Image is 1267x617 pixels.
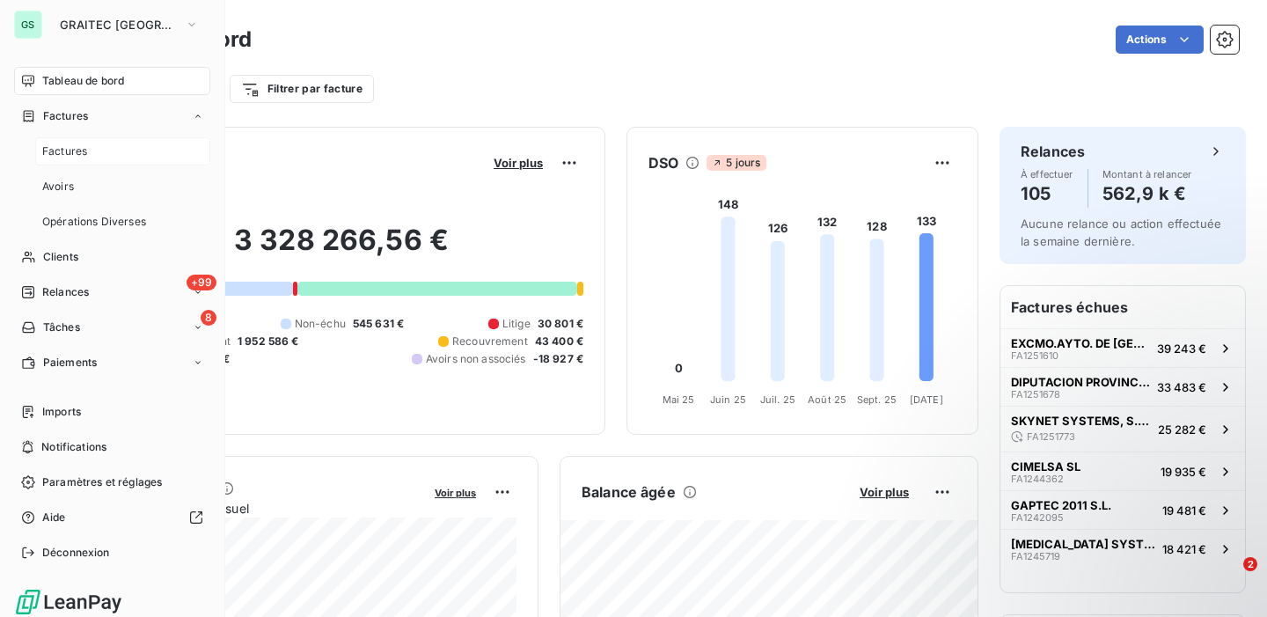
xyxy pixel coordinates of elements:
span: 545 631 € [353,316,404,332]
tspan: Juin 25 [710,393,746,406]
button: DIPUTACION PROVINCIAL DE CACERESFA125167833 483 € [1000,367,1245,406]
span: Avoirs non associés [426,351,526,367]
span: Voir plus [435,487,476,499]
span: SKYNET SYSTEMS, S.L.U [1011,414,1151,428]
span: 43 400 € [535,334,583,349]
span: Recouvrement [452,334,528,349]
span: Avoirs [42,179,74,195]
span: 25 282 € [1158,422,1206,437]
tspan: Sept. 25 [857,393,897,406]
button: Voir plus [488,155,548,171]
span: Factures [42,143,87,159]
h4: 562,9 k € [1102,180,1192,208]
span: 39 243 € [1157,342,1206,356]
h6: Relances [1021,141,1085,162]
span: Opérations Diverses [42,214,146,230]
span: FA1251610 [1011,350,1058,361]
span: Non-échu [295,316,346,332]
span: FA1251773 [1027,431,1075,442]
span: 33 483 € [1157,380,1206,394]
span: Voir plus [494,156,543,170]
span: Clients [43,249,78,265]
span: Imports [42,404,81,420]
span: -18 927 € [533,351,583,367]
tspan: Août 25 [808,393,846,406]
span: Notifications [41,439,106,455]
span: 2 [1243,557,1257,571]
button: EXCMO.AYTO. DE [GEOGRAPHIC_DATA][PERSON_NAME]FA125161039 243 € [1000,328,1245,367]
iframe: Intercom notifications message [915,446,1267,569]
span: +99 [187,275,216,290]
span: 5 jours [707,155,765,171]
span: 8 [201,310,216,326]
span: FA1251678 [1011,389,1060,400]
span: Paramètres et réglages [42,474,162,490]
span: Déconnexion [42,545,110,561]
span: Aide [42,510,66,525]
span: Litige [502,316,531,332]
button: SKYNET SYSTEMS, S.L.UFA125177325 282 € [1000,406,1245,452]
tspan: Juil. 25 [760,393,795,406]
img: Logo LeanPay [14,588,123,616]
button: Filtrer par facture [230,75,374,103]
span: Voir plus [860,485,909,499]
a: Aide [14,503,210,532]
span: DIPUTACION PROVINCIAL DE CACERES [1011,375,1150,389]
span: Montant à relancer [1102,169,1192,180]
span: Paiements [43,355,97,371]
h4: 105 [1021,180,1073,208]
div: GS [14,11,42,39]
span: À effectuer [1021,169,1073,180]
h6: Balance âgée [582,481,676,503]
span: EXCMO.AYTO. DE [GEOGRAPHIC_DATA][PERSON_NAME] [1011,336,1150,350]
button: Voir plus [854,484,914,500]
button: Voir plus [429,484,481,500]
span: 1 952 586 € [238,334,299,349]
h6: DSO [648,152,678,173]
span: Tableau de bord [42,73,124,89]
span: GRAITEC [GEOGRAPHIC_DATA] [60,18,178,32]
iframe: Intercom live chat [1207,557,1249,599]
span: Aucune relance ou action effectuée la semaine dernière. [1021,217,1221,248]
h2: 3 328 266,56 € [99,223,583,275]
span: Tâches [43,320,80,335]
tspan: Mai 25 [663,393,695,406]
button: Actions [1116,26,1204,54]
span: Chiffre d'affaires mensuel [99,499,422,518]
h6: Factures échues [1000,286,1245,328]
span: 30 801 € [538,316,583,332]
span: Relances [42,284,89,300]
span: Factures [43,108,88,124]
tspan: [DATE] [910,393,943,406]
